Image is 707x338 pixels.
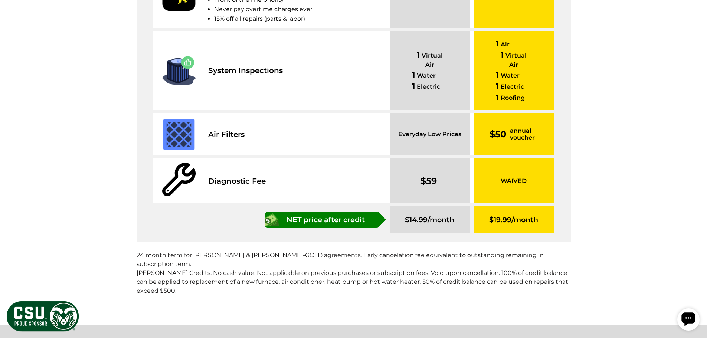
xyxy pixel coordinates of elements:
[393,118,467,151] span: Everyday Low Prices
[501,93,525,103] span: Roofing
[214,4,383,14] li: Never pay overtime charges ever
[405,214,454,225] span: $14.99/month
[287,214,365,225] span: NET price after credit
[208,175,383,187] span: Diagnostic Fee
[501,177,527,186] span: WAIVED
[422,50,443,70] span: Virtual Air
[501,70,520,81] span: Water
[258,213,279,231] img: Cash icon
[417,70,436,81] span: Water
[208,65,383,76] span: System Inspections
[417,82,440,92] span: Electric
[505,50,527,70] span: Virtual Air
[162,118,196,151] img: Air filter icon
[496,82,499,91] span: 1
[496,93,499,102] span: 1
[501,50,504,59] span: 1
[6,300,80,332] img: CSU Sponsor Badge
[417,50,420,59] span: 1
[508,128,538,141] span: annual voucher
[412,70,415,79] span: 1
[214,14,383,24] li: 15% off all repairs (parts & labor)
[501,39,510,49] span: Air
[3,3,25,25] div: Open chat widget
[420,174,437,188] span: $59
[412,82,415,91] span: 1
[501,82,524,92] span: Electric
[162,56,196,85] img: AC checkup icon
[496,70,499,79] span: 1
[489,214,538,225] span: $19.99/month
[496,39,499,48] span: 1
[490,128,506,141] span: $50
[208,129,383,140] span: Air Filters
